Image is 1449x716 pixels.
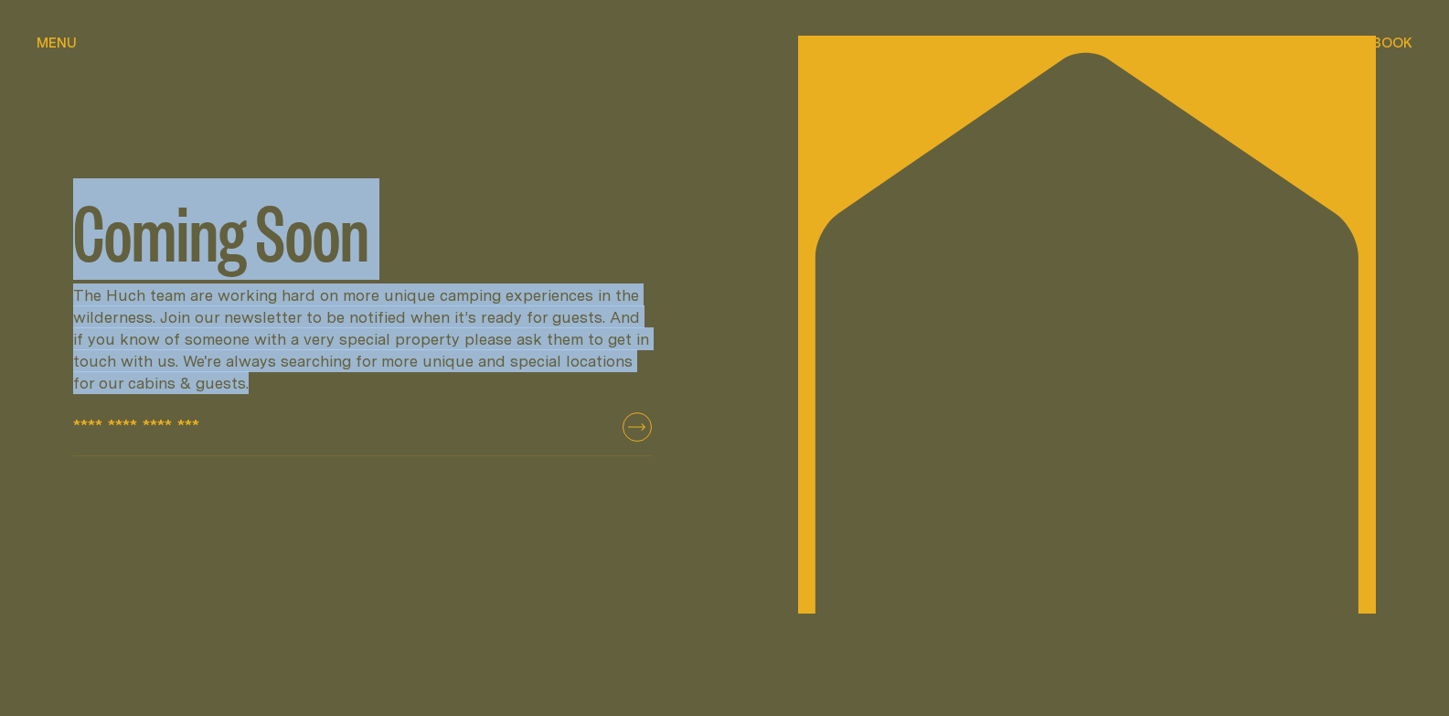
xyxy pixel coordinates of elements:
[1372,36,1412,49] span: Book
[37,33,77,55] button: show menu
[73,284,652,394] p: The Huch team are working hard on more unique camping experiences in the wilderness. Join our new...
[37,36,77,49] span: Menu
[1372,33,1412,55] button: show booking tray
[73,193,652,266] h2: Coming Soon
